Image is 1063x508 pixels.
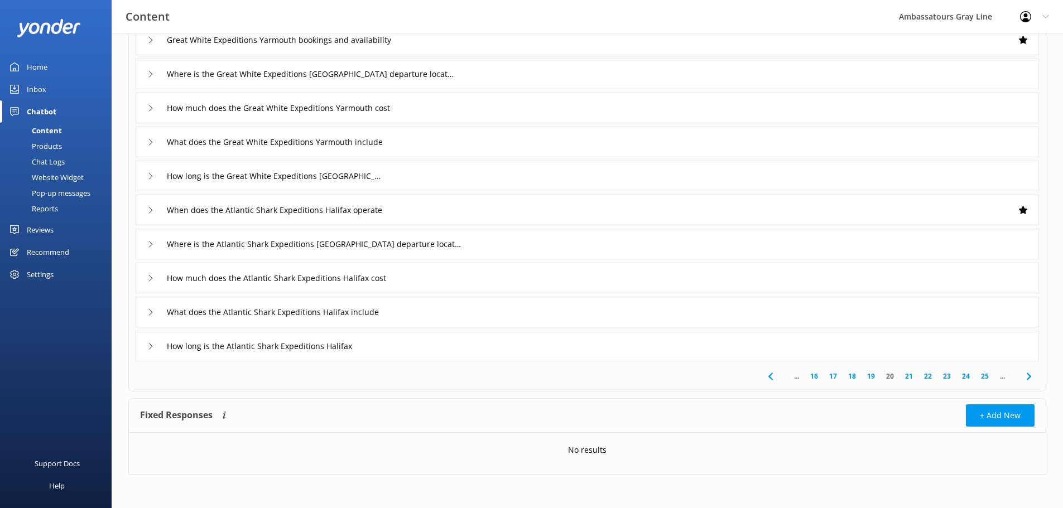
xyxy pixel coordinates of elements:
[7,185,90,201] div: Pop-up messages
[49,475,65,497] div: Help
[824,371,843,381] a: 17
[7,201,112,216] a: Reports
[788,371,805,381] span: ...
[843,371,862,381] a: 18
[881,371,900,381] a: 20
[7,123,112,138] a: Content
[7,138,62,154] div: Products
[27,241,69,263] div: Recommend
[27,78,46,100] div: Inbox
[956,371,975,381] a: 24
[7,170,112,185] a: Website Widget
[27,263,54,286] div: Settings
[140,404,213,427] h4: Fixed Responses
[7,154,112,170] a: Chat Logs
[7,154,65,170] div: Chat Logs
[862,371,881,381] a: 19
[900,371,918,381] a: 21
[966,404,1035,427] button: + Add New
[918,371,937,381] a: 22
[994,371,1011,381] span: ...
[937,371,956,381] a: 23
[126,8,170,26] h3: Content
[7,185,112,201] a: Pop-up messages
[568,444,607,456] p: No results
[7,201,58,216] div: Reports
[27,219,54,241] div: Reviews
[805,371,824,381] a: 16
[7,138,112,154] a: Products
[17,19,81,37] img: yonder-white-logo.png
[35,452,80,475] div: Support Docs
[975,371,994,381] a: 25
[27,100,56,123] div: Chatbot
[27,56,47,78] div: Home
[7,123,62,138] div: Content
[7,170,84,185] div: Website Widget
